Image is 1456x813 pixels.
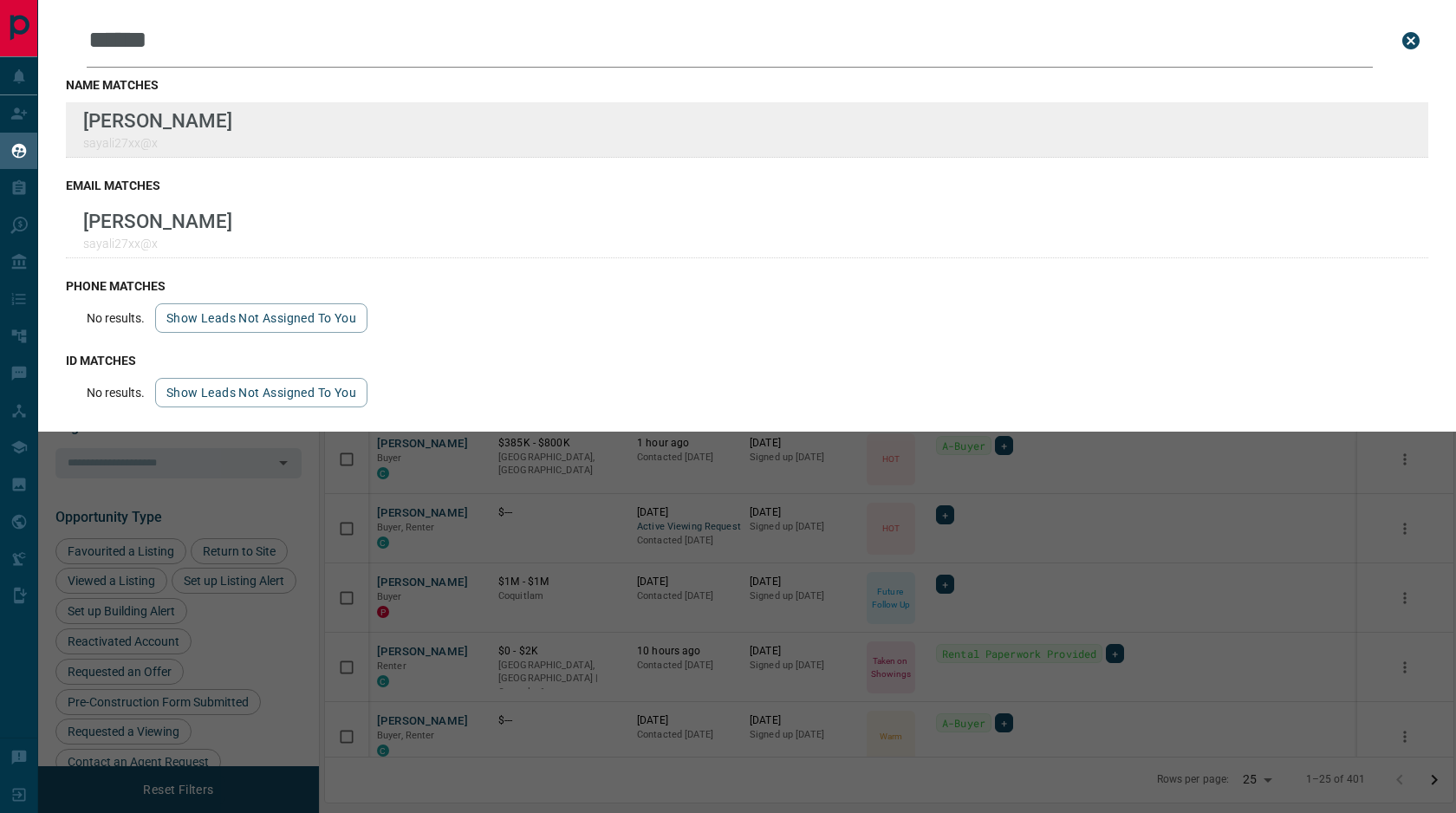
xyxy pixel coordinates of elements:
[83,109,232,132] p: [PERSON_NAME]
[83,210,232,232] p: [PERSON_NAME]
[155,303,367,333] button: show leads not assigned to you
[83,136,232,150] p: sayali27xx@x
[155,378,367,407] button: show leads not assigned to you
[66,78,1428,92] h3: name matches
[1394,23,1428,58] button: close search bar
[66,279,1428,293] h3: phone matches
[87,386,145,400] p: No results.
[66,179,1428,192] h3: email matches
[87,311,145,325] p: No results.
[83,237,232,250] p: sayali27xx@x
[66,354,1428,367] h3: id matches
